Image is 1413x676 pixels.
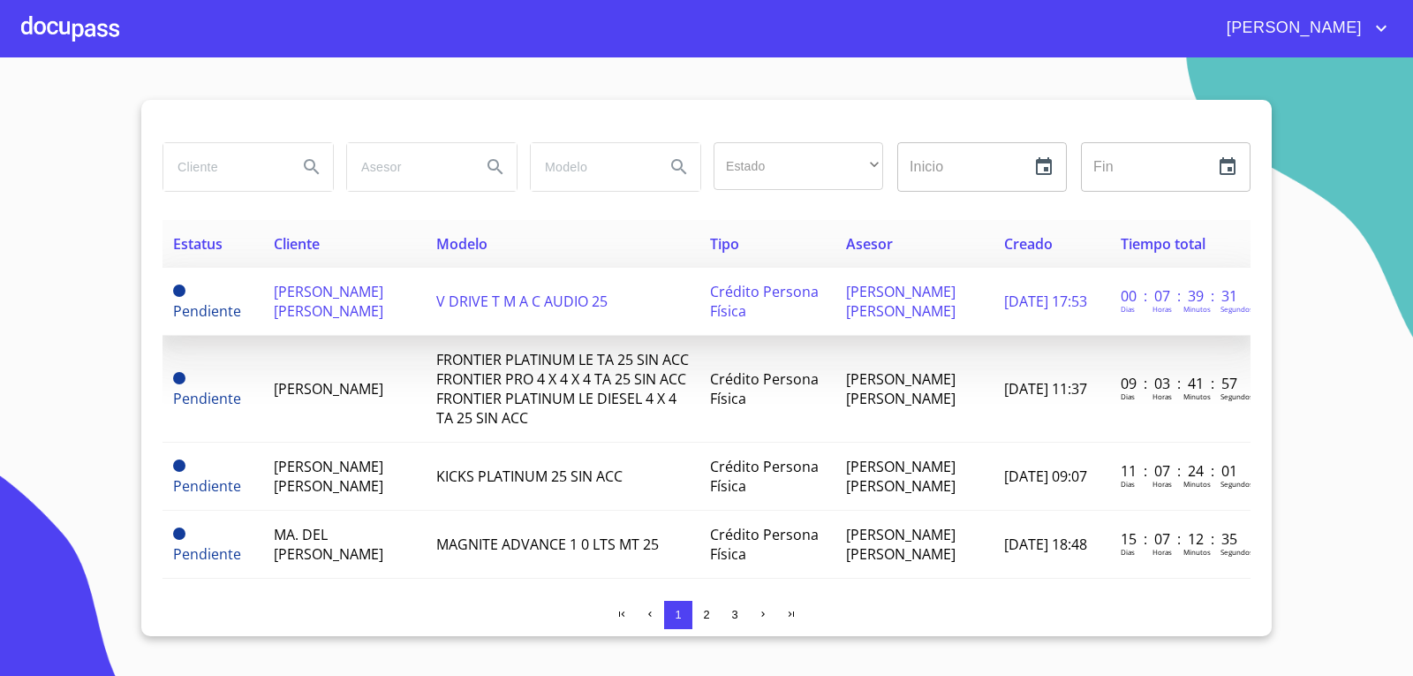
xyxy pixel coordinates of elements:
button: account of current user [1213,14,1392,42]
input: search [531,143,651,191]
p: Dias [1121,479,1135,489]
span: Tiempo total [1121,234,1205,254]
span: [DATE] 17:53 [1004,292,1087,311]
span: Crédito Persona Física [710,457,819,496]
span: Tipo [710,234,739,254]
span: Cliente [274,234,320,254]
span: MAGNITE ADVANCE 1 0 LTS MT 25 [436,535,659,554]
span: Asesor [846,234,893,254]
span: MA. DEL [PERSON_NAME] [274,525,383,564]
span: Pendiente [173,301,241,321]
span: Pendiente [173,528,185,540]
span: [PERSON_NAME] [PERSON_NAME] [846,525,956,564]
button: Search [658,146,700,188]
span: Crédito Persona Física [710,369,819,408]
p: Segundos [1220,479,1253,489]
span: 3 [731,608,737,621]
p: 11 : 07 : 24 : 01 [1121,461,1240,481]
p: Minutos [1183,304,1211,314]
span: Pendiente [173,389,241,408]
span: [PERSON_NAME] [PERSON_NAME] [846,282,956,321]
p: Horas [1152,391,1172,401]
span: [PERSON_NAME] [1213,14,1371,42]
p: Horas [1152,479,1172,489]
span: [DATE] 09:07 [1004,467,1087,486]
p: 00 : 07 : 39 : 31 [1121,286,1240,306]
p: Horas [1152,304,1172,314]
button: 2 [692,601,721,629]
p: Minutos [1183,391,1211,401]
span: [PERSON_NAME] [PERSON_NAME] [846,369,956,408]
span: Estatus [173,234,223,254]
button: 1 [664,601,692,629]
p: Horas [1152,547,1172,557]
span: FRONTIER PLATINUM LE TA 25 SIN ACC FRONTIER PRO 4 X 4 X 4 TA 25 SIN ACC FRONTIER PLATINUM LE DIES... [436,350,689,428]
input: search [347,143,467,191]
span: Crédito Persona Física [710,282,819,321]
button: Search [474,146,517,188]
span: Crédito Persona Física [710,525,819,564]
button: 3 [721,601,749,629]
span: Creado [1004,234,1053,254]
p: Minutos [1183,547,1211,557]
span: [PERSON_NAME] [PERSON_NAME] [274,457,383,496]
p: Dias [1121,547,1135,557]
span: Pendiente [173,460,185,472]
span: [PERSON_NAME] [274,379,383,399]
span: V DRIVE T M A C AUDIO 25 [436,292,608,311]
span: Pendiente [173,285,185,297]
p: 09 : 03 : 41 : 57 [1121,374,1240,393]
button: Search [291,146,333,188]
p: 15 : 07 : 12 : 35 [1121,529,1240,549]
span: [DATE] 18:48 [1004,535,1087,554]
span: KICKS PLATINUM 25 SIN ACC [436,467,623,486]
p: Minutos [1183,479,1211,489]
p: Dias [1121,391,1135,401]
span: 1 [675,608,681,621]
p: Segundos [1220,391,1253,401]
p: Segundos [1220,304,1253,314]
span: Modelo [436,234,487,254]
span: Pendiente [173,544,241,564]
p: Segundos [1220,547,1253,557]
span: [DATE] 11:37 [1004,379,1087,399]
span: [PERSON_NAME] [PERSON_NAME] [846,457,956,496]
input: search [163,143,283,191]
div: ​ [714,142,883,190]
span: [PERSON_NAME] [PERSON_NAME] [274,282,383,321]
span: Pendiente [173,476,241,496]
p: Dias [1121,304,1135,314]
span: 2 [703,608,709,621]
span: Pendiente [173,372,185,384]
